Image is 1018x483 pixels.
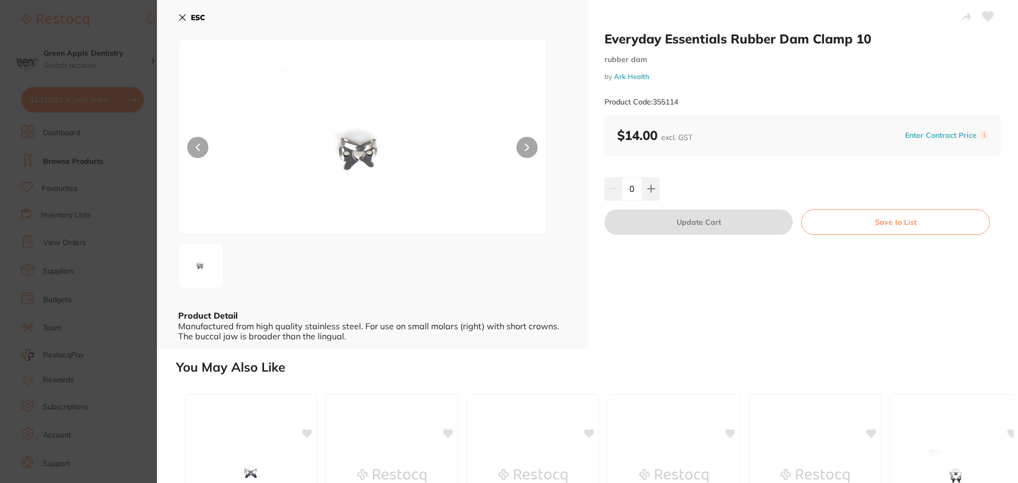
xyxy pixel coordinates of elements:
[176,360,1014,375] h2: You May Also Like
[604,73,1001,81] small: by
[980,131,988,139] label: i
[182,247,220,285] img: ay8zNTUxMTQtanBn
[902,130,980,140] button: Enter Contract Price
[614,72,650,81] a: Ark Health
[604,98,678,107] small: Product Code: 355114
[252,66,473,234] img: ay8zNTUxMTQtanBn
[604,55,1001,64] small: rubber dam
[604,209,793,235] button: Update Cart
[801,209,990,235] button: Save to List
[178,8,205,27] button: ESC
[617,127,692,143] b: $14.00
[178,321,566,341] div: Manufactured from high quality stainless steel. For use on small molars (right) with short crowns...
[661,133,692,142] span: excl. GST
[178,310,238,321] b: Product Detail
[191,13,205,22] b: ESC
[604,31,1001,47] h2: Everyday Essentials Rubber Dam Clamp 10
